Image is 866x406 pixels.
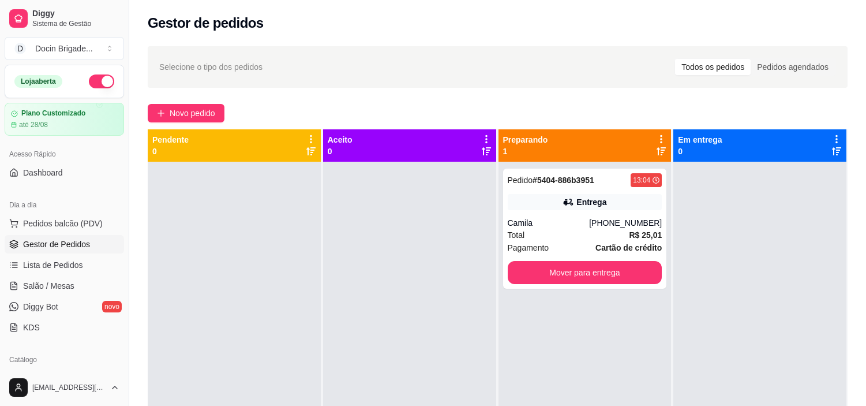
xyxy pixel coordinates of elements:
span: Total [508,229,525,241]
p: Em entrega [678,134,722,146]
article: Plano Customizado [21,109,85,118]
p: 0 [152,146,189,157]
button: Select a team [5,37,124,60]
span: Gestor de Pedidos [23,239,90,250]
span: Diggy Bot [23,301,58,312]
p: Pendente [152,134,189,146]
a: Diggy Botnovo [5,297,124,316]
p: 0 [328,146,353,157]
span: KDS [23,322,40,333]
p: 0 [678,146,722,157]
h2: Gestor de pedidos [148,14,264,32]
strong: Cartão de crédito [595,243,662,252]
div: Entrega [576,196,606,208]
div: [PHONE_NUMBER] [589,217,662,229]
p: 1 [503,146,548,157]
a: Lista de Pedidos [5,256,124,274]
a: Gestor de Pedidos [5,235,124,254]
span: Sistema de Gestão [32,19,119,28]
p: Preparando [503,134,548,146]
span: D [14,43,26,54]
button: Mover para entrega [508,261,662,284]
span: Dashboard [23,167,63,178]
div: Catálogo [5,351,124,369]
article: até 28/08 [19,120,48,129]
span: Novo pedido [170,107,215,120]
strong: # 5404-886b3951 [533,176,594,185]
a: Salão / Mesas [5,277,124,295]
span: Pedido [508,176,533,185]
div: Acesso Rápido [5,145,124,163]
span: Lista de Pedidos [23,259,83,271]
p: Aceito [328,134,353,146]
div: Loja aberta [14,75,62,88]
button: Novo pedido [148,104,224,122]
span: Pedidos balcão (PDV) [23,218,103,229]
strong: R$ 25,01 [629,230,662,240]
span: Selecione o tipo dos pedidos [159,61,263,73]
div: Dia a dia [5,196,124,214]
a: Plano Customizadoaté 28/08 [5,103,124,136]
div: Todos os pedidos [675,59,751,75]
div: Pedidos agendados [751,59,835,75]
button: Alterar Status [89,75,114,88]
button: [EMAIL_ADDRESS][DOMAIN_NAME] [5,374,124,401]
a: DiggySistema de Gestão [5,5,124,32]
div: Camila [508,217,590,229]
a: Dashboard [5,163,124,182]
button: Pedidos balcão (PDV) [5,214,124,233]
a: KDS [5,318,124,337]
span: Diggy [32,9,119,19]
span: Pagamento [508,241,549,254]
div: 13:04 [633,176,650,185]
span: Salão / Mesas [23,280,74,292]
div: Docin Brigade ... [35,43,93,54]
span: plus [157,109,165,117]
span: [EMAIL_ADDRESS][DOMAIN_NAME] [32,383,106,392]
